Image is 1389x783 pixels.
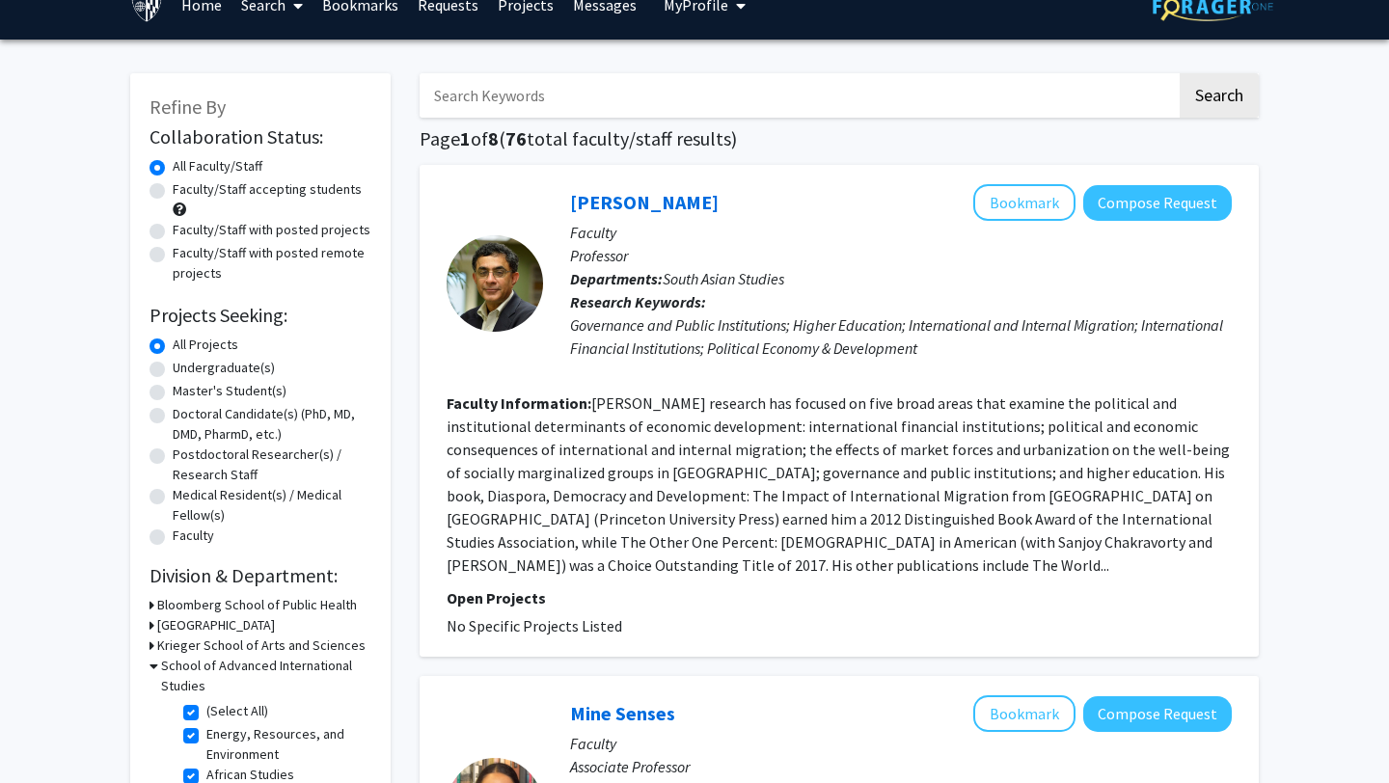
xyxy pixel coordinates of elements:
p: Associate Professor [570,755,1232,778]
p: Open Projects [447,586,1232,609]
button: Add Devesh Kapur to Bookmarks [973,184,1076,221]
label: Postdoctoral Researcher(s) / Research Staff [173,445,371,485]
b: Departments: [570,269,663,288]
label: Faculty/Staff accepting students [173,179,362,200]
b: Research Keywords: [570,292,706,311]
span: 76 [505,126,527,150]
iframe: Chat [14,696,82,769]
p: Professor [570,244,1232,267]
a: Mine Senses [570,701,675,725]
label: Undergraduate(s) [173,358,275,378]
b: Faculty Information: [447,393,591,413]
label: Energy, Resources, and Environment [206,724,367,765]
h2: Collaboration Status: [150,125,371,148]
span: Refine By [150,94,226,119]
label: Faculty/Staff with posted remote projects [173,243,371,283]
label: Faculty/Staff with posted projects [173,220,370,240]
button: Compose Request to Mine Senses [1083,696,1232,732]
h2: Projects Seeking: [150,304,371,327]
label: Faculty [173,526,214,546]
label: Doctoral Candidate(s) (PhD, MD, DMD, PharmD, etc.) [173,404,371,445]
p: Faculty [570,221,1232,244]
label: (Select All) [206,701,268,721]
label: All Projects [173,335,238,355]
h3: Bloomberg School of Public Health [157,595,357,615]
button: Add Mine Senses to Bookmarks [973,695,1076,732]
button: Compose Request to Devesh Kapur [1083,185,1232,221]
fg-read-more: [PERSON_NAME] research has focused on five broad areas that examine the political and institution... [447,393,1230,575]
p: Faculty [570,732,1232,755]
span: No Specific Projects Listed [447,616,622,635]
span: 8 [488,126,499,150]
label: All Faculty/Staff [173,156,262,176]
span: 1 [460,126,471,150]
h3: Krieger School of Arts and Sciences [157,635,366,656]
h2: Division & Department: [150,564,371,587]
button: Search [1180,73,1259,118]
label: Medical Resident(s) / Medical Fellow(s) [173,485,371,526]
span: South Asian Studies [663,269,784,288]
div: Governance and Public Institutions; Higher Education; International and Internal Migration; Inter... [570,313,1232,360]
h1: Page of ( total faculty/staff results) [420,127,1259,150]
input: Search Keywords [420,73,1177,118]
label: Master's Student(s) [173,381,286,401]
h3: School of Advanced International Studies [161,656,371,696]
h3: [GEOGRAPHIC_DATA] [157,615,275,635]
a: [PERSON_NAME] [570,190,719,214]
